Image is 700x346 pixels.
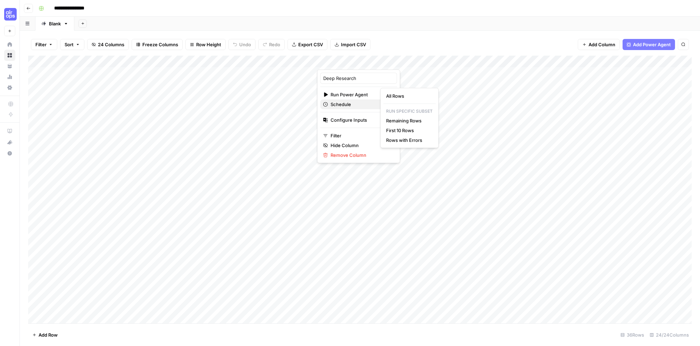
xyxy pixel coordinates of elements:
span: Remaining Rows [386,117,430,124]
span: First 10 Rows [386,127,430,134]
span: Rows with Errors [386,137,430,144]
span: Run Power Agent [331,91,384,98]
span: All Rows [386,92,430,99]
p: Run Specific Subset [383,107,435,116]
